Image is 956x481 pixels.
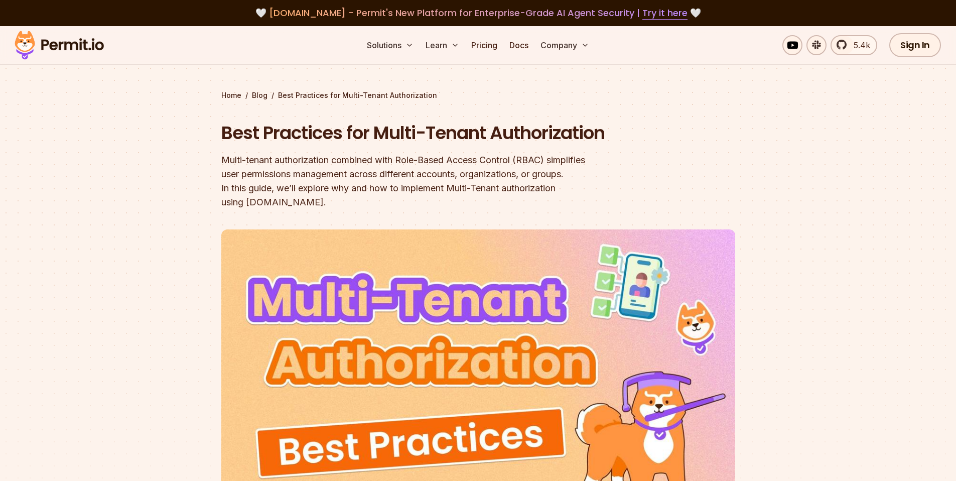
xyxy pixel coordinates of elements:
a: 5.4k [831,35,877,55]
a: Pricing [467,35,501,55]
button: Company [536,35,593,55]
h1: Best Practices for Multi-Tenant Authorization [221,121,607,146]
a: Sign In [889,33,941,57]
span: [DOMAIN_NAME] - Permit's New Platform for Enterprise-Grade AI Agent Security | [269,7,688,19]
a: Try it here [642,7,688,20]
img: Permit logo [10,28,108,62]
a: Blog [252,90,267,100]
div: 🤍 🤍 [24,6,932,20]
a: Docs [505,35,532,55]
button: Learn [422,35,463,55]
span: 5.4k [848,39,870,51]
button: Solutions [363,35,418,55]
div: / / [221,90,735,100]
div: Multi-tenant authorization combined with Role-Based Access Control (RBAC) simplifies user permiss... [221,153,607,209]
a: Home [221,90,241,100]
